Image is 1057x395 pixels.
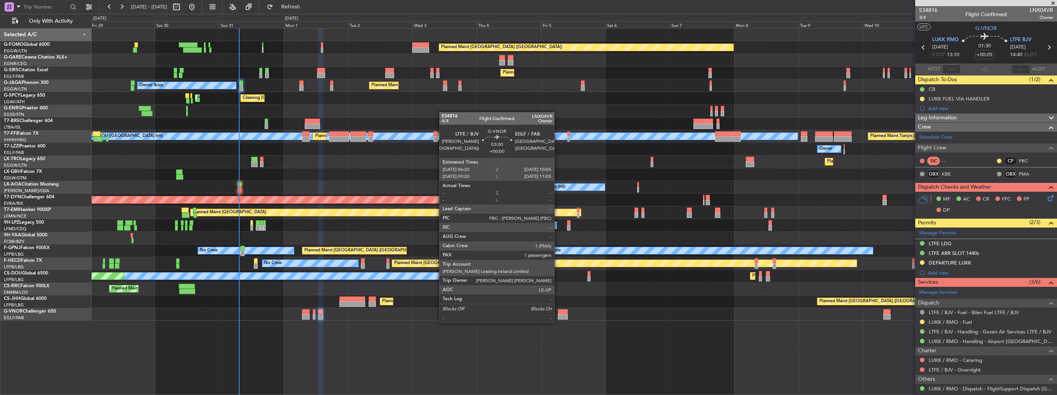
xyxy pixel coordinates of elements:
span: Others [918,375,935,384]
span: Owner [1030,14,1053,21]
div: Planned Maint [GEOGRAPHIC_DATA] ([GEOGRAPHIC_DATA]) [371,80,493,91]
input: --:-- [942,65,961,74]
a: DNMM/LOS [4,290,28,295]
div: No Crew [463,219,480,231]
span: [DATE] - [DATE] [131,3,167,10]
a: EGSS/STN [4,112,24,117]
a: PBC [1019,157,1036,164]
a: G-VNORChallenger 650 [4,309,56,314]
span: G-VNOR [4,309,23,314]
div: - - [942,157,959,164]
div: LTFE ARR SLOT 1440z [929,250,979,256]
a: CS-DOUGlobal 6500 [4,271,48,276]
div: Planned Maint [GEOGRAPHIC_DATA] ([GEOGRAPHIC_DATA]) [111,283,233,295]
a: VHHH/HKG [4,137,27,143]
div: [DATE] [285,15,298,22]
a: T7-FFIFalcon 7X [4,131,39,136]
div: Tue 2 [348,21,413,28]
a: LFPB/LBG [4,277,24,283]
div: Owner Ibiza [139,80,163,91]
button: UTC [917,23,931,30]
a: EDLW/DTM [4,175,27,181]
span: G-ENRG [4,106,22,110]
span: Dispatch [918,299,939,308]
span: Only With Activity [20,18,81,24]
a: LTBA/ISL [4,124,21,130]
span: [DATE] [932,44,948,51]
a: LTFE / BJV - Overnight [929,367,981,373]
a: 9H-LPZLegacy 500 [4,220,44,225]
a: LTFE / BJV - Handling - Gozen Air Services LTFE / BJV [929,328,1051,335]
a: LFPB/LBG [4,264,24,270]
span: G-FOMO [4,42,23,47]
div: Fri 29 [91,21,155,28]
span: G-JAGA [4,80,22,85]
div: Planned Maint [GEOGRAPHIC_DATA] [193,207,266,218]
span: (1/2) [1029,75,1040,84]
div: CB [929,86,935,92]
a: EGGW/LTN [4,162,27,168]
span: F-HECD [4,258,21,263]
a: LX-GBHFalcon 7X [4,169,42,174]
span: [DATE] [1010,44,1026,51]
span: CS-RRC [4,284,20,288]
div: DEPARTURE LUKK [929,259,971,266]
a: LUKK / RMO - Catering [929,357,982,363]
a: LUKK / RMO - Fuel [929,319,972,325]
span: T7-BRE [4,119,20,123]
span: Crew [918,123,931,132]
a: EGGW/LTN [4,48,27,54]
a: F-HECDFalcon 7X [4,258,42,263]
span: ALDT [1032,65,1045,73]
a: EVRA/RIX [4,201,23,206]
a: G-ENRGPraetor 600 [4,106,48,110]
div: Owner [819,143,832,155]
span: DP [943,207,950,214]
div: Cleaning [GEOGRAPHIC_DATA] ([PERSON_NAME] Intl) [243,92,351,104]
a: [PERSON_NAME]/QSA [4,188,49,194]
div: LUKK FUEL VIA HANDLER [929,95,990,102]
a: T7-EMIHawker 900XP [4,208,51,212]
a: EGLF/FAB [4,315,24,321]
span: AC [963,196,970,203]
span: FP [1023,196,1029,203]
div: Planned Maint Tianjin ([GEOGRAPHIC_DATA]) [870,131,960,142]
a: Manage Permits [919,229,956,237]
span: Flight Crew [918,144,946,152]
a: T7-LZZIPraetor 600 [4,144,45,149]
div: Planned Maint Dusseldorf [827,156,877,167]
a: EGLF/FAB [4,150,24,156]
div: Planned Maint [GEOGRAPHIC_DATA] ([GEOGRAPHIC_DATA]) [304,245,426,256]
a: G-SIRSCitation Excel [4,68,48,72]
div: No Crew [GEOGRAPHIC_DATA] (Dublin Intl) [479,181,565,193]
div: Planned Maint Athens ([PERSON_NAME] Intl) [197,92,286,104]
a: CS-JHHGlobal 6000 [4,296,47,301]
span: G-GARE [4,55,22,60]
a: T7-DYNChallenger 604 [4,195,54,199]
span: LTFE BJV [1010,36,1032,44]
span: 13:10 [947,51,959,59]
div: Planned Maint [GEOGRAPHIC_DATA] ([GEOGRAPHIC_DATA]) [819,296,941,307]
span: LX-AOA [4,182,22,187]
a: LFMD/CEQ [4,226,26,232]
a: G-SPCYLegacy 650 [4,93,45,98]
span: LUKK RMO [932,36,959,44]
div: Planned Maint [GEOGRAPHIC_DATA] ([GEOGRAPHIC_DATA]) [503,67,624,79]
a: KBE [942,171,959,177]
div: Planned Maint [GEOGRAPHIC_DATA] ([GEOGRAPHIC_DATA]) [441,42,562,53]
a: EGLF/FAB [4,74,24,79]
div: Planned Maint [GEOGRAPHIC_DATA] ([GEOGRAPHIC_DATA] Intl) [315,131,444,142]
a: G-GARECessna Citation XLS+ [4,55,67,60]
div: Tue 9 [799,21,863,28]
a: LUKK / RMO - Handling - Airport [GEOGRAPHIC_DATA] LUKK / KIV [929,338,1053,345]
a: LTFE / BJV - Fuel - Bilen Fuel LTFE / BJV [929,309,1019,316]
span: T7-FFI [4,131,17,136]
div: Mon 1 [284,21,348,28]
div: No Crew [264,258,282,269]
span: LNX04VR [1030,6,1053,14]
span: G-SIRS [4,68,18,72]
a: LGAV/ATH [4,99,25,105]
span: Leg Information [918,114,957,122]
span: 9H-YAA [4,233,21,238]
div: Sun 31 [219,21,284,28]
